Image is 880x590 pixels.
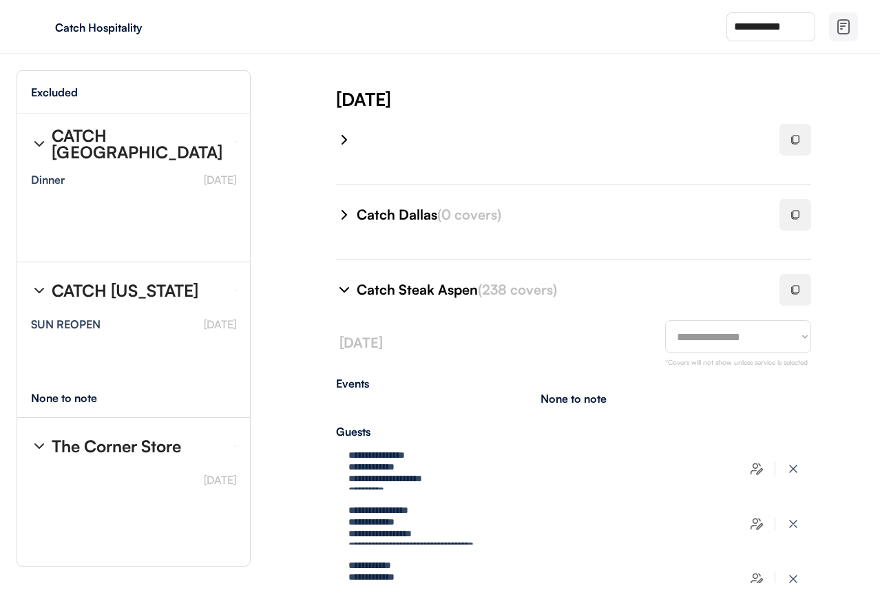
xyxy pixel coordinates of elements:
[336,426,811,437] div: Guests
[336,378,811,389] div: Events
[31,392,123,403] div: None to note
[204,317,236,331] font: [DATE]
[31,87,78,98] div: Excluded
[31,282,48,299] img: chevron-right%20%281%29.svg
[31,136,48,152] img: chevron-right%20%281%29.svg
[28,16,50,38] img: yH5BAEAAAAALAAAAAABAAEAAAIBRAA7
[750,517,764,531] img: users-edit.svg
[52,282,198,299] div: CATCH [US_STATE]
[52,438,181,454] div: The Corner Store
[336,207,353,223] img: chevron-right%20%281%29.svg
[437,206,501,223] font: (0 covers)
[750,572,764,586] img: users-edit.svg
[31,319,101,330] div: SUN REOPEN
[750,462,764,476] img: users-edit.svg
[665,358,808,366] font: *Covers will not show unless service is selected
[336,282,353,298] img: chevron-right%20%281%29.svg
[336,87,880,112] div: [DATE]
[204,173,236,187] font: [DATE]
[31,438,48,454] img: chevron-right%20%281%29.svg
[541,393,607,404] div: None to note
[339,334,383,351] font: [DATE]
[52,127,224,160] div: CATCH [GEOGRAPHIC_DATA]
[55,22,229,33] div: Catch Hospitality
[336,131,353,148] img: chevron-right%20%281%29.svg
[786,572,800,586] img: x-close%20%283%29.svg
[478,281,557,298] font: (238 covers)
[357,280,763,299] div: Catch Steak Aspen
[786,517,800,531] img: x-close%20%283%29.svg
[204,473,236,487] font: [DATE]
[357,205,763,224] div: Catch Dallas
[786,462,800,476] img: x-close%20%283%29.svg
[31,174,65,185] div: Dinner
[835,19,852,35] img: file-02.svg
